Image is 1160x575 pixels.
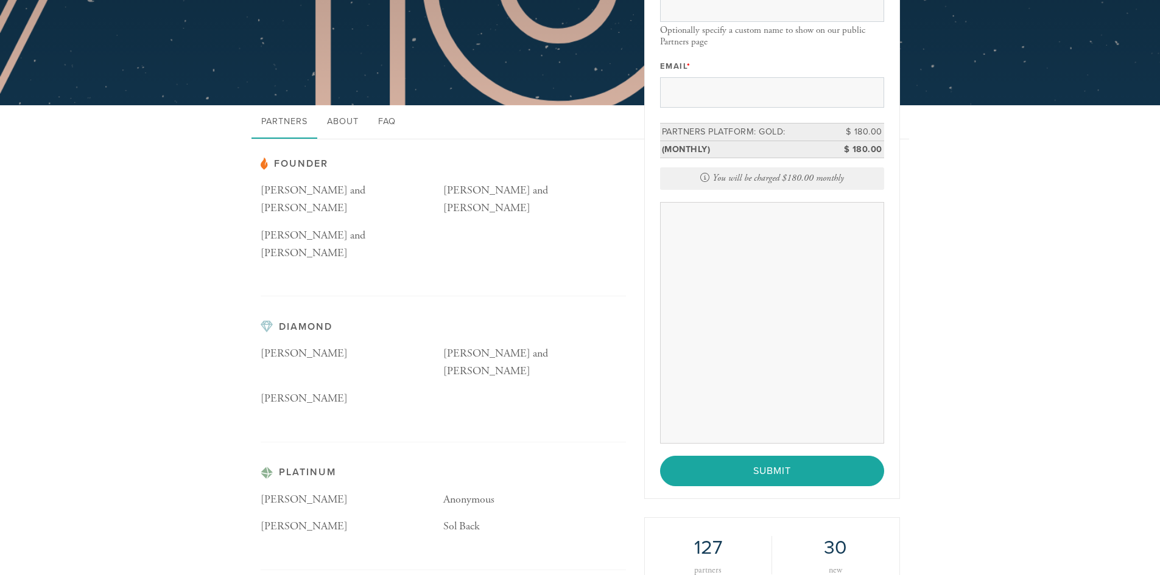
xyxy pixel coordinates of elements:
[660,61,691,72] label: Email
[790,566,881,574] div: new
[660,167,884,190] div: You will be charged $180.00 monthly
[261,518,443,535] p: [PERSON_NAME]
[660,25,884,47] div: Optionally specify a custom name to show on our public Partners page
[261,467,273,479] img: pp-platinum.svg
[261,321,626,333] h3: Diamond
[660,456,884,486] input: Submit
[443,182,626,217] p: [PERSON_NAME] and [PERSON_NAME]
[443,345,626,380] p: [PERSON_NAME] and [PERSON_NAME]
[261,182,443,217] p: [PERSON_NAME] and [PERSON_NAME]
[261,346,348,360] span: [PERSON_NAME]
[261,491,443,509] p: [PERSON_NAME]
[663,536,753,559] h2: 127
[687,61,691,71] span: This field is required.
[660,141,829,158] td: (monthly)
[261,227,443,262] p: [PERSON_NAME] and [PERSON_NAME]
[660,124,829,141] td: Partners Platform: Gold:
[261,158,626,170] h3: Founder
[251,105,317,139] a: Partners
[261,158,268,170] img: pp-partner.svg
[368,105,406,139] a: FAQ
[261,467,626,479] h3: Platinum
[663,207,881,439] iframe: Secure payment input frame
[829,124,884,141] td: $ 180.00
[261,390,443,408] p: [PERSON_NAME]
[443,519,480,533] span: Sol Back
[663,566,753,574] div: partners
[829,141,884,158] td: $ 180.00
[317,105,368,139] a: About
[790,536,881,559] h2: 30
[261,321,273,333] img: pp-diamond.svg
[443,491,626,509] p: Anonymous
